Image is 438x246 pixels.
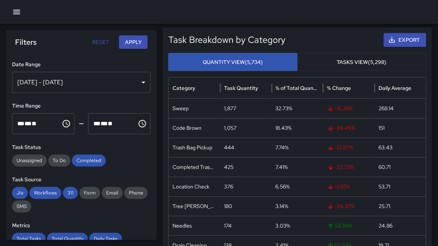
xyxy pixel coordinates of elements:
span: Hours [93,121,101,126]
h6: Time Range [12,102,151,110]
div: SMS [12,200,31,213]
div: Location Check [169,177,220,196]
div: Workflows [29,187,61,199]
div: Needles [169,216,220,235]
h6: Task Source [12,176,151,184]
span: Unassigned [12,157,47,164]
h6: Task Status [12,143,151,152]
span: To Do [48,157,70,164]
div: 7.41% [272,157,324,177]
span: Meridiem [32,121,37,126]
span: -24.45 % [327,118,371,138]
div: 32.73% [272,99,324,118]
div: 151 [375,118,426,138]
div: 3.03% [272,216,324,235]
button: Export [384,33,426,47]
button: Reset [89,35,113,49]
div: 376 [220,177,272,196]
div: [DATE] - [DATE] [12,72,151,93]
div: 60.71 [375,157,426,177]
div: 63.43 [375,138,426,157]
span: Minutes [24,121,32,126]
div: Trash Bag Pickup [169,138,220,157]
div: Task Quantity [224,85,258,91]
div: 1,057 [220,118,272,138]
span: Email [102,189,123,197]
button: Choose time, selected time is 12:00 AM [59,116,74,131]
div: 3.14% [272,196,324,216]
span: Total Tasks [12,235,46,243]
span: -21.97 % [327,138,371,157]
div: 53.71 [375,177,426,196]
h6: Filters [15,36,37,48]
span: Daily Tasks [89,235,122,243]
button: Tasks View(5,298) [297,53,426,71]
div: Form [79,187,100,199]
div: 18.43% [272,118,324,138]
span: Phone [124,189,148,197]
div: Completed Trash Bags [169,157,220,177]
div: 24.86 [375,216,426,235]
div: 425 [220,157,272,177]
div: Sweep [169,99,220,118]
h5: Task Breakdown by Category [168,34,361,46]
h6: Metrics [12,222,151,230]
span: 311 [63,189,78,197]
span: Meridiem [108,121,113,126]
span: SMS [12,203,31,210]
div: Completed [72,155,106,167]
div: Category [172,85,195,91]
span: Form [79,189,100,197]
span: Hours [17,121,24,126]
span: Total Quantity [47,235,88,243]
span: Jia [12,189,28,197]
div: 25.71 [375,196,426,216]
div: Code Brown [169,118,220,138]
div: 174 [220,216,272,235]
span: -22.73 % [327,158,371,177]
span: 53.98 % [327,216,371,235]
div: 311 [63,187,78,199]
div: Total Quantity [47,233,88,245]
div: Phone [124,187,148,199]
span: -1.05 % [327,177,371,196]
h6: Date Range [12,61,151,69]
div: Tree Wells [169,196,220,216]
span: Minutes [101,121,108,126]
div: 6.56% [272,177,324,196]
button: Quantity View(5,734) [168,53,298,71]
div: % of Total Quantity [276,85,319,91]
div: % Change [327,85,351,91]
div: 7.74% [272,138,324,157]
div: Email [102,187,123,199]
div: Total Tasks [12,233,46,245]
span: -15.26 % [327,99,371,118]
span: Workflows [29,189,61,197]
div: To Do [48,155,70,167]
div: 444 [220,138,272,157]
div: Daily Average [378,85,411,91]
div: Jia [12,187,28,199]
div: 1,877 [220,99,272,118]
button: Choose time, selected time is 11:59 PM [135,116,150,131]
div: Daily Tasks [89,233,122,245]
div: 268.14 [375,99,426,118]
span: Completed [72,157,106,164]
button: Apply [119,35,148,49]
div: Unassigned [12,155,47,167]
div: 180 [220,196,272,216]
span: -24.37 % [327,197,371,216]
